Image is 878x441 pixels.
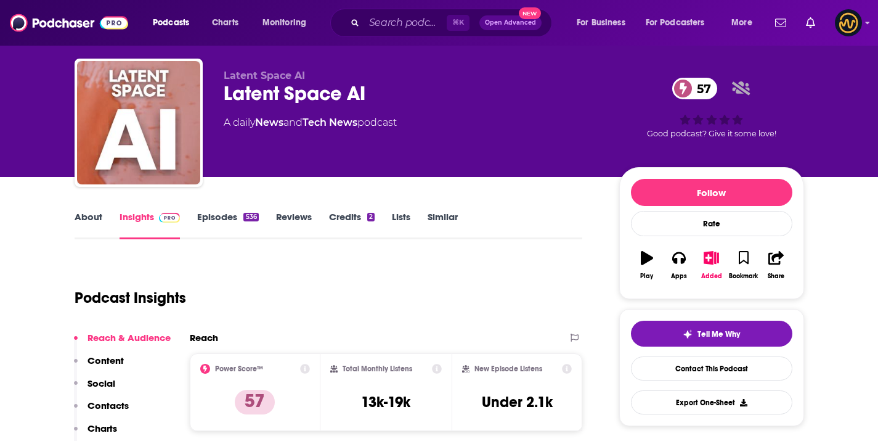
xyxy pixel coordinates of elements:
[190,332,218,344] h2: Reach
[87,355,124,366] p: Content
[485,20,536,26] span: Open Advanced
[697,329,740,339] span: Tell Me Why
[519,7,541,19] span: New
[77,61,200,184] img: Latent Space AI
[254,13,322,33] button: open menu
[479,15,542,30] button: Open AdvancedNew
[631,211,792,236] div: Rate
[447,15,469,31] span: ⌘ K
[577,14,625,31] span: For Business
[760,243,792,287] button: Share
[224,115,397,130] div: A daily podcast
[204,13,246,33] a: Charts
[631,357,792,381] a: Contact This Podcast
[342,9,564,37] div: Search podcasts, credits, & more...
[343,365,412,373] h2: Total Monthly Listens
[283,117,303,128] span: and
[303,117,357,128] a: Tech News
[262,14,306,31] span: Monitoring
[671,273,687,280] div: Apps
[87,400,129,411] p: Contacts
[120,211,181,239] a: InsightsPodchaser Pro
[672,78,717,99] a: 57
[728,243,760,287] button: Bookmark
[197,211,258,239] a: Episodes536
[361,393,410,411] h3: 13k-19k
[74,355,124,377] button: Content
[255,117,283,128] a: News
[701,273,722,280] div: Added
[144,13,205,33] button: open menu
[619,70,804,146] div: 57Good podcast? Give it some love!
[646,14,705,31] span: For Podcasters
[153,14,189,31] span: Podcasts
[770,12,791,33] a: Show notifications dropdown
[87,377,115,389] p: Social
[428,211,458,239] a: Similar
[568,13,641,33] button: open menu
[638,13,723,33] button: open menu
[631,243,663,287] button: Play
[74,332,171,355] button: Reach & Audience
[74,400,129,422] button: Contacts
[276,211,312,239] a: Reviews
[631,321,792,347] button: tell me why sparkleTell Me Why
[729,273,758,280] div: Bookmark
[243,213,258,221] div: 536
[482,393,553,411] h3: Under 2.1k
[663,243,695,287] button: Apps
[74,377,115,400] button: Social
[329,211,375,239] a: Credits2
[212,14,238,31] span: Charts
[685,78,717,99] span: 57
[215,365,263,373] h2: Power Score™
[835,9,862,36] button: Show profile menu
[75,289,186,307] h1: Podcast Insights
[224,70,305,81] span: Latent Space AI
[364,13,447,33] input: Search podcasts, credits, & more...
[235,390,275,414] p: 57
[768,273,784,280] div: Share
[367,213,375,221] div: 2
[640,273,653,280] div: Play
[159,213,181,223] img: Podchaser Pro
[474,365,542,373] h2: New Episode Listens
[631,390,792,414] button: Export One-Sheet
[723,13,768,33] button: open menu
[683,329,693,339] img: tell me why sparkle
[75,211,102,239] a: About
[731,14,752,31] span: More
[87,422,117,434] p: Charts
[10,11,128,35] img: Podchaser - Follow, Share and Rate Podcasts
[87,332,171,344] p: Reach & Audience
[392,211,410,239] a: Lists
[835,9,862,36] img: User Profile
[835,9,862,36] span: Logged in as LowerStreet
[647,129,776,138] span: Good podcast? Give it some love!
[631,179,792,206] button: Follow
[801,12,820,33] a: Show notifications dropdown
[695,243,727,287] button: Added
